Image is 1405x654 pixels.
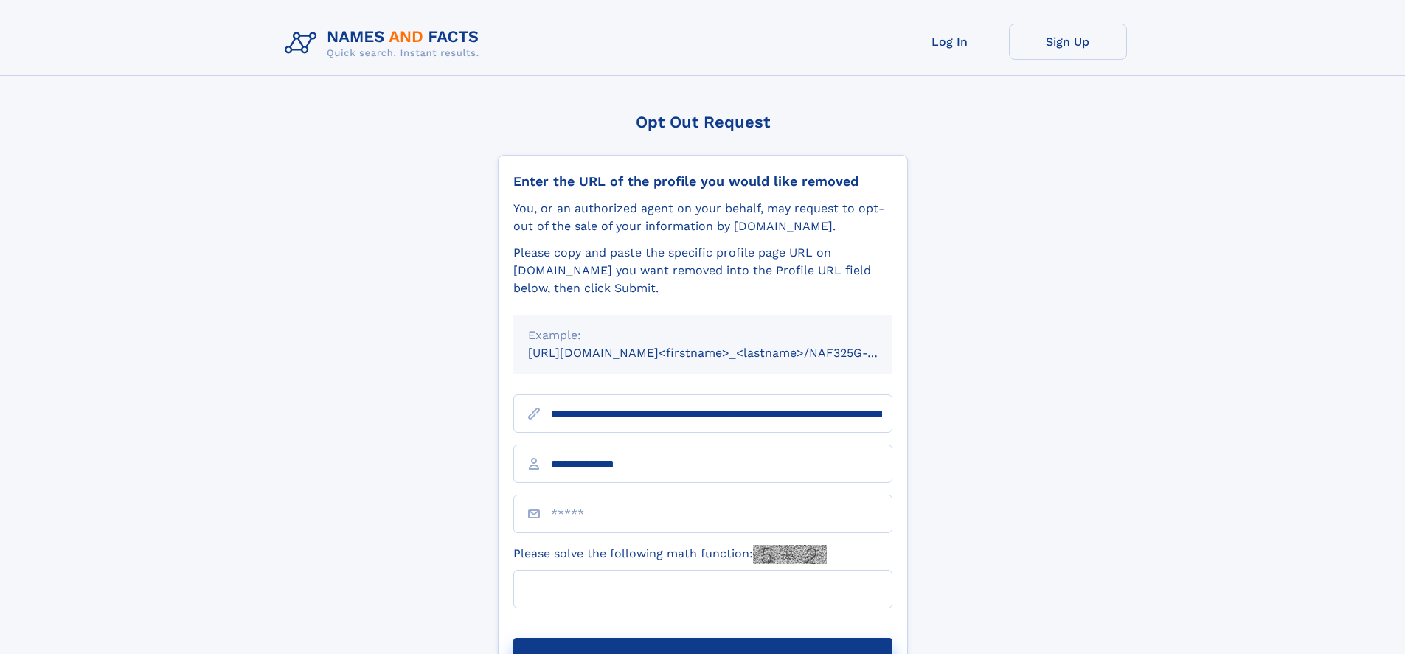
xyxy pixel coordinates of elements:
small: [URL][DOMAIN_NAME]<firstname>_<lastname>/NAF325G-xxxxxxxx [528,346,920,360]
div: Please copy and paste the specific profile page URL on [DOMAIN_NAME] you want removed into the Pr... [513,244,892,297]
div: Example: [528,327,878,344]
label: Please solve the following math function: [513,545,827,564]
div: Opt Out Request [498,113,908,131]
a: Log In [891,24,1009,60]
div: You, or an authorized agent on your behalf, may request to opt-out of the sale of your informatio... [513,200,892,235]
a: Sign Up [1009,24,1127,60]
img: Logo Names and Facts [279,24,491,63]
div: Enter the URL of the profile you would like removed [513,173,892,189]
